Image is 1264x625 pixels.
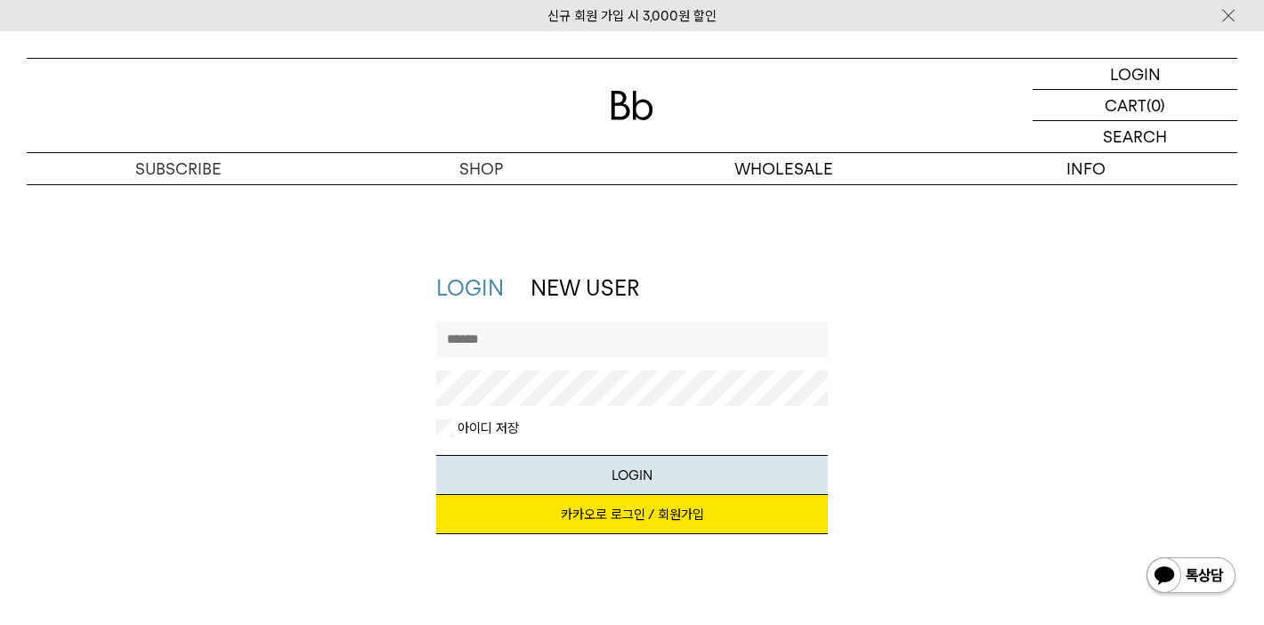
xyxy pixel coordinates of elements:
[436,455,828,495] button: LOGIN
[1147,90,1165,120] p: (0)
[454,419,519,437] label: 아이디 저장
[329,153,632,184] a: SHOP
[935,153,1237,184] p: INFO
[436,275,504,301] a: LOGIN
[1105,90,1147,120] p: CART
[531,275,639,301] a: NEW USER
[547,8,717,24] a: 신규 회원 가입 시 3,000원 할인
[1033,59,1237,90] a: LOGIN
[632,153,935,184] p: WHOLESALE
[1110,59,1161,89] p: LOGIN
[1103,121,1167,152] p: SEARCH
[1033,90,1237,121] a: CART (0)
[611,91,653,120] img: 로고
[436,495,828,534] a: 카카오로 로그인 / 회원가입
[1145,556,1237,598] img: 카카오톡 채널 1:1 채팅 버튼
[27,153,329,184] a: SUBSCRIBE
